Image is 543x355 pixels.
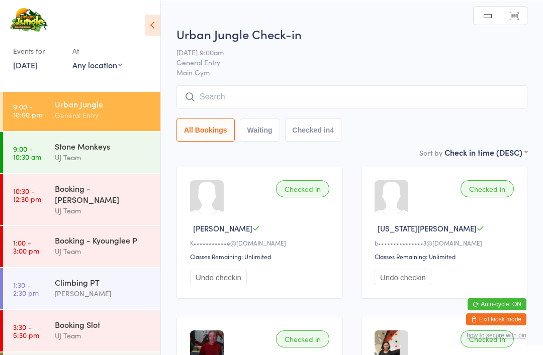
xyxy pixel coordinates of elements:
[3,89,160,131] a: 9:00 -10:00 pmUrban JungleGeneral Entry
[176,47,512,57] span: [DATE] 9:00am
[55,329,152,341] div: UJ Team
[378,222,477,233] span: [US_STATE][PERSON_NAME]
[468,298,526,310] button: Auto-cycle: ON
[330,126,334,134] div: 4
[55,318,152,329] div: Booking Slot
[461,180,514,197] div: Checked in
[240,118,280,141] button: Waiting
[3,225,160,267] a: 1:00 -3:00 pmBooking - Kyounglee PUJ Team
[13,186,41,202] time: 10:30 - 12:30 pm
[190,252,332,260] div: Classes Remaining: Unlimited
[55,140,152,151] div: Stone Monkeys
[55,98,152,109] div: Urban Jungle
[72,59,122,70] div: Any location
[3,268,160,309] a: 1:30 -2:30 pmClimbing PT[PERSON_NAME]
[55,276,152,287] div: Climbing PT
[190,269,247,285] button: Undo checkin
[13,280,39,296] time: 1:30 - 2:30 pm
[3,132,160,173] a: 9:00 -10:30 amStone MonkeysUJ Team
[444,146,527,157] div: Check in time (DESC)
[285,118,342,141] button: Checked in4
[10,8,48,32] img: Urban Jungle Indoor Rock Climbing
[375,269,431,285] button: Undo checkin
[72,42,122,59] div: At
[375,252,517,260] div: Classes Remaining: Unlimited
[13,102,42,118] time: 9:00 - 10:00 pm
[55,204,152,216] div: UJ Team
[176,57,512,67] span: General Entry
[276,330,329,347] div: Checked in
[55,245,152,257] div: UJ Team
[176,85,527,108] input: Search
[176,118,235,141] button: All Bookings
[55,234,152,245] div: Booking - Kyounglee P
[276,180,329,197] div: Checked in
[13,59,38,70] a: [DATE]
[13,238,39,254] time: 1:00 - 3:00 pm
[55,287,152,299] div: [PERSON_NAME]
[461,330,514,347] div: Checked in
[55,151,152,163] div: UJ Team
[55,109,152,121] div: General Entry
[375,238,517,247] div: b•••••••••••••••3@[DOMAIN_NAME]
[193,222,252,233] span: [PERSON_NAME]
[176,67,527,77] span: Main Gym
[13,322,39,338] time: 3:30 - 5:30 pm
[466,313,526,325] button: Exit kiosk mode
[467,331,526,338] button: how to secure with pin
[190,330,224,355] img: image1583128641.png
[3,310,160,351] a: 3:30 -5:30 pmBooking SlotUJ Team
[419,147,442,157] label: Sort by
[13,144,41,160] time: 9:00 - 10:30 am
[55,182,152,204] div: Booking - [PERSON_NAME]
[13,42,62,59] div: Events for
[3,174,160,224] a: 10:30 -12:30 pmBooking - [PERSON_NAME]UJ Team
[190,238,332,247] div: K•••••••••••e@[DOMAIN_NAME]
[176,25,527,42] h2: Urban Jungle Check-in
